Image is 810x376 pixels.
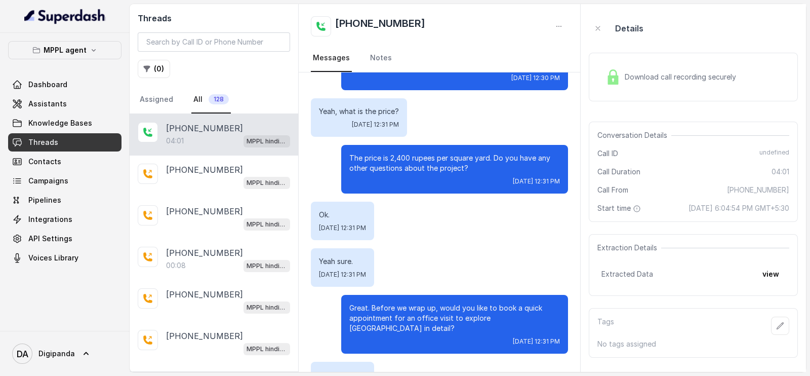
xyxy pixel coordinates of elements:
[138,86,290,114] nav: Tabs
[319,224,366,232] span: [DATE] 12:31 PM
[28,157,61,167] span: Contacts
[166,288,243,300] p: [PHONE_NUMBER]
[597,185,628,195] span: Call From
[138,60,170,78] button: (0)
[28,214,72,224] span: Integrations
[597,130,671,140] span: Conversation Details
[597,167,640,177] span: Call Duration
[368,45,394,72] a: Notes
[28,118,92,128] span: Knowledge Bases
[8,133,121,152] a: Threads
[247,178,287,188] p: MPPL hindi-english assistant
[8,114,121,132] a: Knowledge Bases
[349,153,560,173] p: The price is 2,400 rupees per square yard. Do you have any other questions about the project?
[28,137,58,147] span: Threads
[8,153,121,171] a: Contacts
[166,136,184,146] p: 04:01
[311,45,568,72] nav: Tabs
[28,234,72,244] span: API Settings
[8,230,121,248] a: API Settings
[38,349,75,359] span: Digipanda
[28,176,68,186] span: Campaigns
[625,72,740,82] span: Download call recording securely
[209,94,229,104] span: 128
[8,249,121,267] a: Voices Library
[597,243,661,253] span: Extraction Details
[166,164,243,176] p: [PHONE_NUMBER]
[28,253,78,263] span: Voices Library
[319,256,366,267] p: Yeah sure.
[247,219,287,230] p: MPPL hindi-english assistant
[605,69,621,85] img: Lock Icon
[8,76,121,94] a: Dashboard
[688,203,789,213] span: [DATE] 6:04:54 PM GMT+5:30
[511,74,560,82] span: [DATE] 12:30 PM
[8,340,121,368] a: Digipanda
[166,330,243,342] p: [PHONE_NUMBER]
[166,205,243,217] p: [PHONE_NUMBER]
[28,99,67,109] span: Assistants
[191,86,231,114] a: All128
[597,317,614,335] p: Tags
[8,191,121,209] a: Pipelines
[319,210,366,220] p: Ok.
[727,185,789,195] span: [PHONE_NUMBER]
[772,167,789,177] span: 04:01
[138,12,290,24] h2: Threads
[597,148,618,159] span: Call ID
[513,337,560,346] span: [DATE] 12:31 PM
[335,16,425,36] h2: [PHONE_NUMBER]
[247,344,287,354] p: MPPL hindi-english assistant
[247,261,287,271] p: MPPL hindi-english assistant
[8,41,121,59] button: MPPL agent
[8,210,121,229] a: Integrations
[597,203,643,213] span: Start time
[615,22,643,34] p: Details
[8,95,121,113] a: Assistants
[247,303,287,313] p: MPPL hindi-english assistant
[28,195,61,205] span: Pipelines
[166,247,243,259] p: [PHONE_NUMBER]
[319,271,366,279] span: [DATE] 12:31 PM
[138,32,290,52] input: Search by Call ID or Phone Number
[24,8,106,24] img: light.svg
[601,269,653,279] span: Extracted Data
[17,349,28,359] text: DA
[28,80,67,90] span: Dashboard
[319,106,399,117] p: Yeah, what is the price?
[759,148,789,159] span: undefined
[756,265,785,283] button: view
[597,339,789,349] p: No tags assigned
[352,121,399,129] span: [DATE] 12:31 PM
[247,136,287,146] p: MPPL hindi-english assistant
[8,172,121,190] a: Campaigns
[349,303,560,333] p: Great. Before we wrap up, would you like to book a quick appointment for an office visit to explo...
[166,122,243,134] p: [PHONE_NUMBER]
[44,44,87,56] p: MPPL agent
[513,177,560,185] span: [DATE] 12:31 PM
[138,86,175,114] a: Assigned
[166,260,186,271] p: 00:08
[311,45,352,72] a: Messages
